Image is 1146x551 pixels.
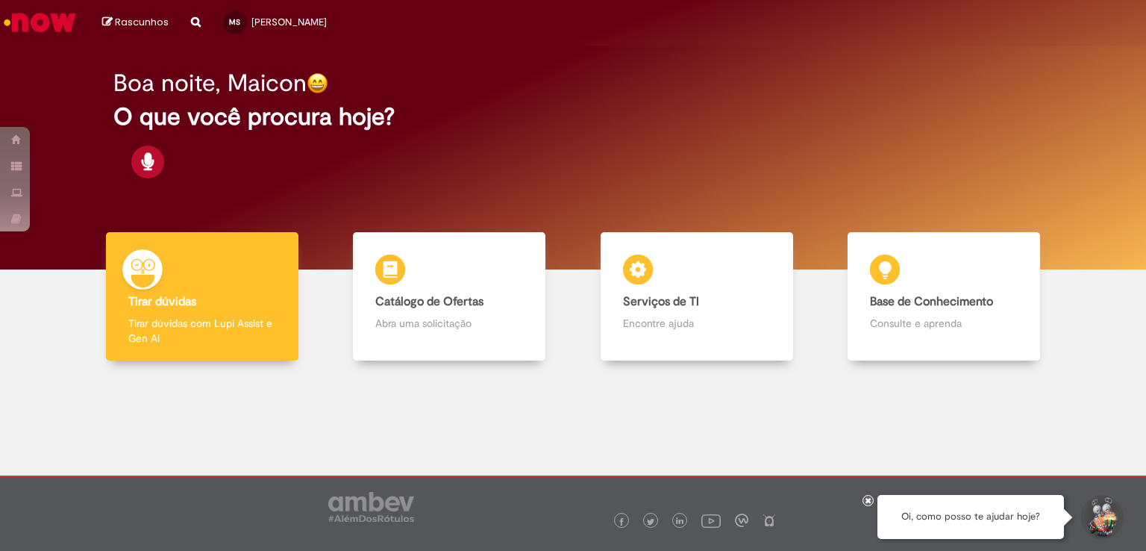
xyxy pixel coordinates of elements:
p: Encontre ajuda [623,316,771,331]
img: logo_footer_naosei.png [763,514,776,527]
img: logo_footer_facebook.png [618,518,625,526]
span: [PERSON_NAME] [251,16,327,28]
img: ServiceNow [1,7,78,37]
span: Rascunhos [115,15,169,29]
img: logo_footer_twitter.png [647,518,654,526]
button: Iniciar Conversa de Suporte [1079,495,1124,540]
p: Tirar dúvidas com Lupi Assist e Gen Ai [128,316,276,346]
img: logo_footer_linkedin.png [676,517,683,526]
a: Rascunhos [102,16,169,30]
a: Catálogo de Ofertas Abra uma solicitação [326,232,574,361]
h2: O que você procura hoje? [113,104,1033,130]
img: logo_footer_workplace.png [735,514,748,527]
b: Base de Conhecimento [870,294,993,309]
b: Tirar dúvidas [128,294,196,309]
a: Tirar dúvidas Tirar dúvidas com Lupi Assist e Gen Ai [78,232,326,361]
a: Serviços de TI Encontre ajuda [573,232,821,361]
span: MS [229,17,240,27]
p: Abra uma solicitação [375,316,523,331]
a: Base de Conhecimento Consulte e aprenda [821,232,1068,361]
img: logo_footer_ambev_rotulo_gray.png [328,492,414,522]
img: happy-face.png [307,72,328,94]
p: Consulte e aprenda [870,316,1018,331]
b: Serviços de TI [623,294,699,309]
div: Oi, como posso te ajudar hoje? [877,495,1064,539]
img: logo_footer_youtube.png [701,511,721,530]
b: Catálogo de Ofertas [375,294,483,309]
h2: Boa noite, Maicon [113,70,307,96]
